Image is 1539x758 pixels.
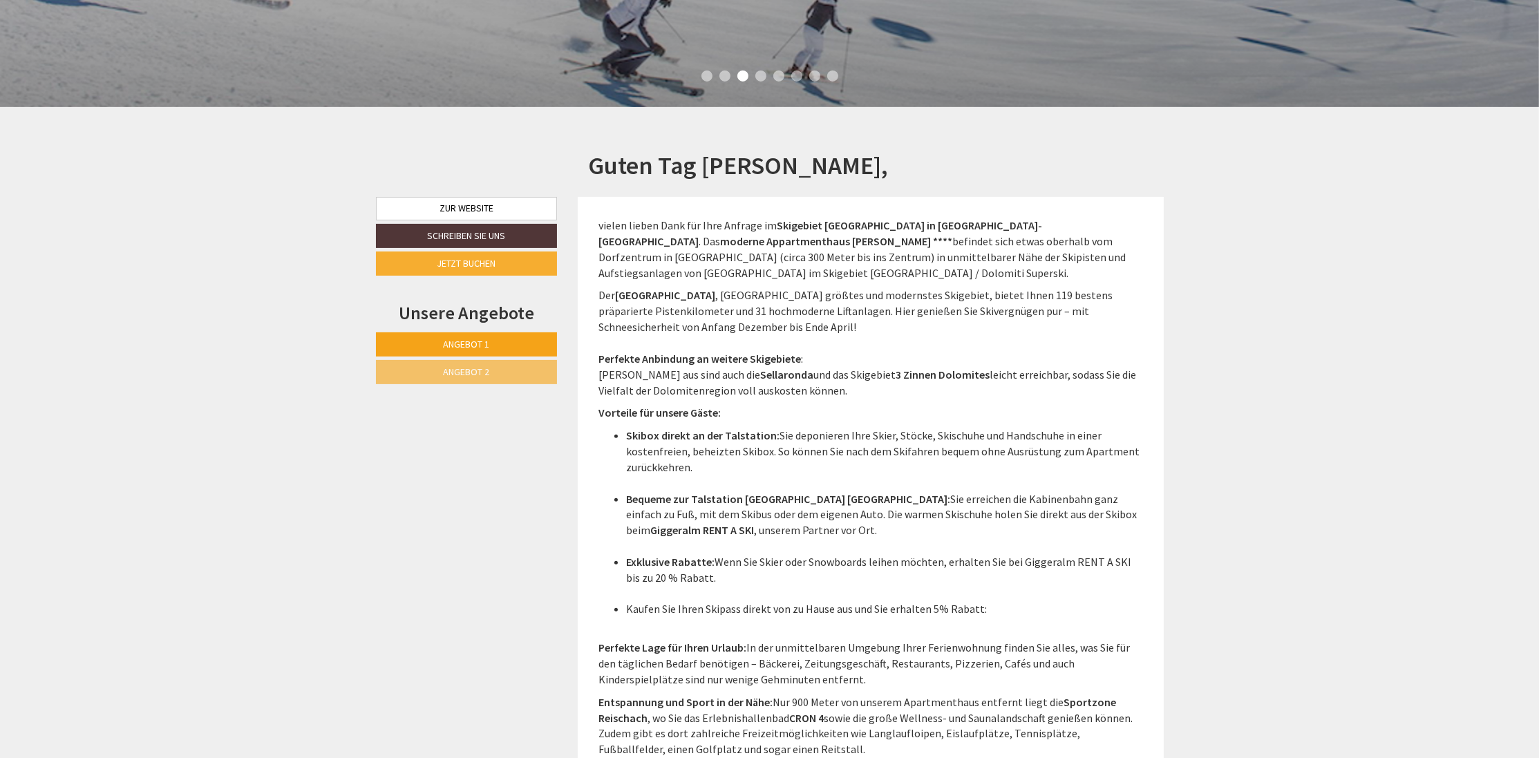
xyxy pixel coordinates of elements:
span: Angebot 1 [443,338,489,350]
strong: Sellaronda [760,368,813,381]
strong: moderne Appartmenthaus [PERSON_NAME] **** [720,234,952,248]
p: Nur 900 Meter von unserem Apartmenthaus entfernt liegt die , wo Sie das Erlebnishallenbad sowie d... [598,694,1143,757]
strong: Skigebiet [GEOGRAPHIC_DATA] in [GEOGRAPHIC_DATA]-[GEOGRAPHIC_DATA] [598,218,1042,248]
strong: Giggeralm RENT A SKI [650,523,754,537]
strong: Skibox direkt an der Talstation: [626,428,780,442]
strong: Bequeme zur Talstation [GEOGRAPHIC_DATA] [GEOGRAPHIC_DATA]: [626,492,950,506]
strong: Entspannung und Sport in der Nähe: [598,695,773,709]
p: vielen lieben Dank für Ihre Anfrage im . Das befindet sich etwas oberhalb vom Dorfzentrum in [GEO... [598,218,1143,281]
div: Guten Tag, wie können wir Ihnen helfen? [11,38,220,80]
div: Unsere Angebote [376,300,558,325]
small: 12:40 [21,68,214,77]
span: Angebot 2 [443,366,489,378]
p: In der unmittelbaren Umgebung Ihrer Ferienwohnung finden Sie alles, was Sie für den täglichen Bed... [598,640,1143,688]
button: Senden [470,364,545,388]
h1: Guten Tag [PERSON_NAME], [588,152,888,180]
strong: CRON 4 [789,711,824,725]
li: Wenn Sie Skier oder Snowboards leihen möchten, erhalten Sie bei Giggeralm RENT A SKI bis zu 20 % ... [626,554,1143,602]
li: Sie deponieren Ihre Skier, Stöcke, Skischuhe und Handschuhe in einer kostenfreien, beheizten Skib... [626,428,1143,491]
li: Sie erreichen die Kabinenbahn ganz einfach zu Fuß, mit dem Skibus oder dem eigenen Auto. Die warm... [626,491,1143,554]
strong: 3 Zinnen Dolomites [896,368,990,381]
strong: [GEOGRAPHIC_DATA] [615,288,715,302]
a: Schreiben Sie uns [376,224,558,248]
p: Der , [GEOGRAPHIC_DATA] größtes und modernstes Skigebiet, bietet Ihnen 119 bestens präparierte Pi... [598,287,1143,398]
li: Kaufen Sie Ihren Skipass direkt von zu Hause aus und Sie erhalten 5% Rabatt: [626,601,1143,633]
div: [DATE] [247,11,297,35]
strong: Perfekte Anbindung an weitere Skigebiete [598,352,801,366]
strong: Vorteile für unsere Gäste: [598,406,721,419]
div: Appartements [PERSON_NAME] [21,41,214,52]
strong: Sportzone Reischach [598,695,1116,725]
strong: Exklusive Rabatte: [626,555,715,569]
a: Zur Website [376,197,558,220]
a: Jetzt buchen [376,252,558,276]
strong: Perfekte Lage für Ihren Urlaub: [598,641,746,654]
